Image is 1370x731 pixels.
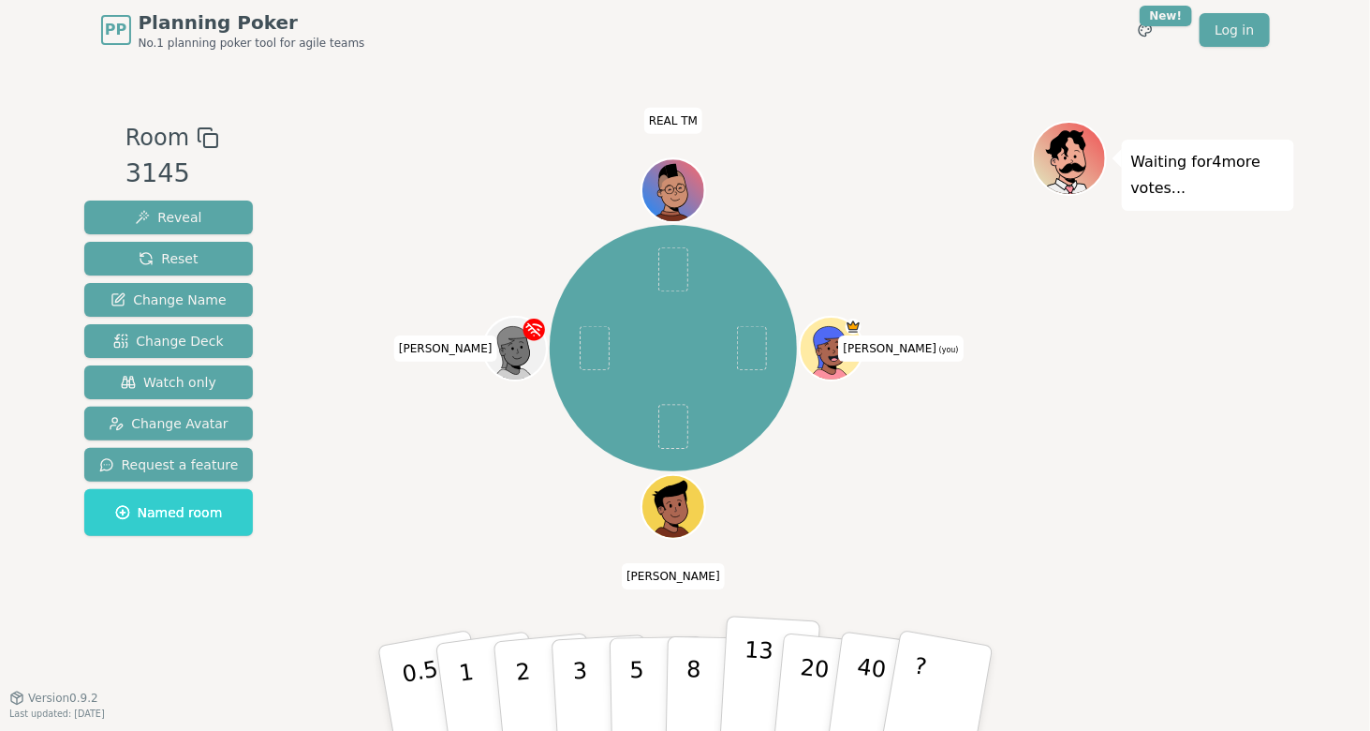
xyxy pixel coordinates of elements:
[109,414,228,433] span: Change Avatar
[839,336,964,362] span: Click to change your name
[139,249,198,268] span: Reset
[1128,13,1162,47] button: New!
[394,336,497,362] span: Click to change your name
[1131,149,1285,201] p: Waiting for 4 more votes...
[135,208,201,227] span: Reveal
[9,691,98,706] button: Version0.9.2
[139,36,365,51] span: No.1 planning poker tool for agile teams
[113,332,223,351] span: Change Deck
[84,407,254,440] button: Change Avatar
[84,489,254,536] button: Named room
[125,121,189,155] span: Room
[1140,6,1193,26] div: New!
[99,455,239,474] span: Request a feature
[802,319,862,379] button: Click to change your avatar
[84,324,254,358] button: Change Deck
[139,9,365,36] span: Planning Poker
[84,448,254,482] button: Request a feature
[110,291,226,309] span: Change Name
[84,365,254,399] button: Watch only
[115,503,223,522] span: Named room
[84,201,254,234] button: Reveal
[644,107,702,133] span: Click to change your name
[846,319,862,335] span: tom is the host
[101,9,365,51] a: PPPlanning PokerNo.1 planning poker tool for agile teams
[622,563,725,589] span: Click to change your name
[121,373,216,392] span: Watch only
[125,155,219,193] div: 3145
[105,19,126,41] span: PP
[28,691,98,706] span: Version 0.9.2
[9,709,105,719] span: Last updated: [DATE]
[936,346,959,354] span: (you)
[84,242,254,276] button: Reset
[84,283,254,317] button: Change Name
[1200,13,1269,47] a: Log in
